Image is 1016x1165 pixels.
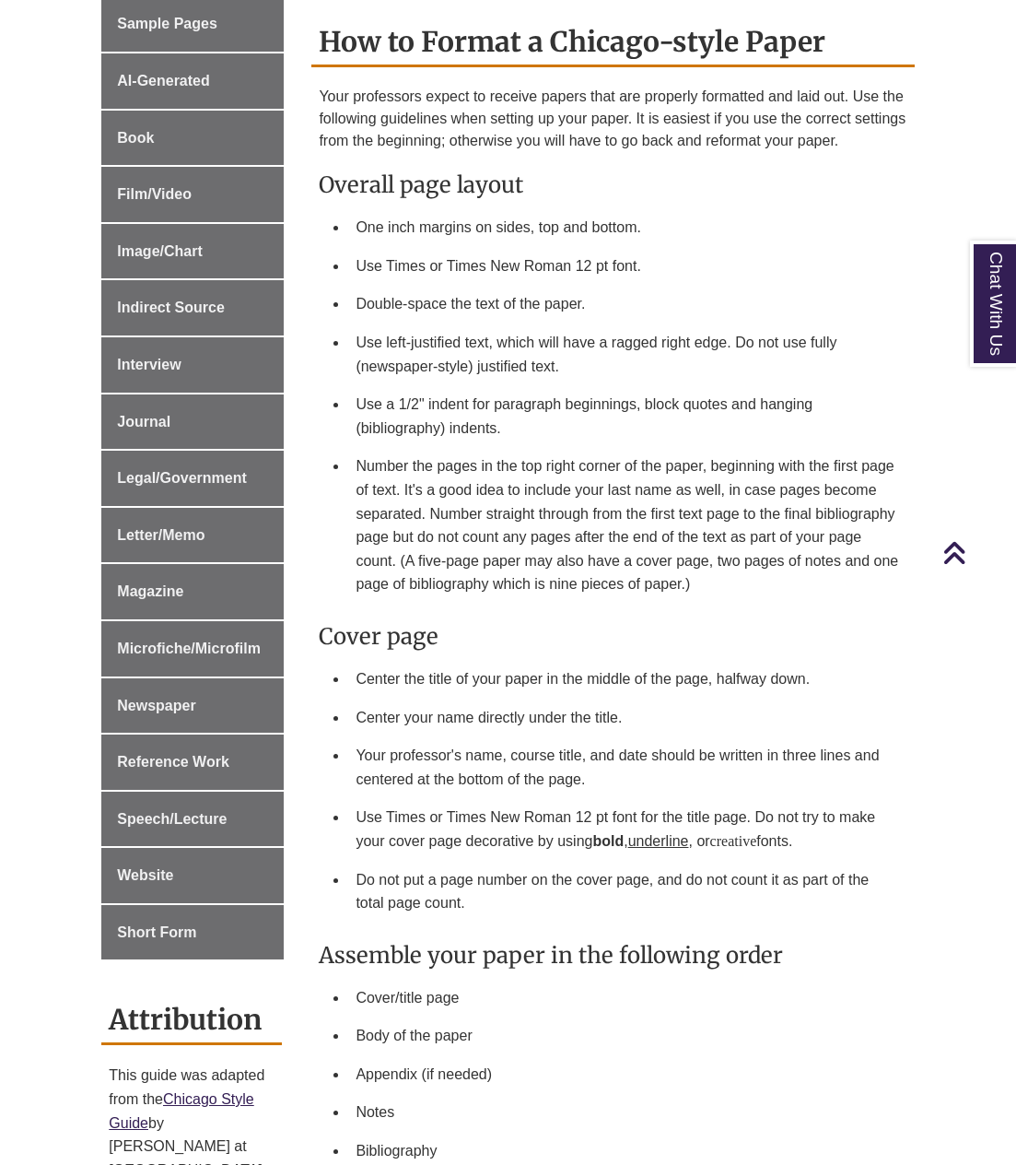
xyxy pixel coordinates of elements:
[348,247,906,286] li: Use Times or Times New Roman 12 pt font.
[117,641,261,656] span: Microfiche/Microfilm
[117,867,173,883] span: Website
[101,508,284,563] a: Letter/Memo
[319,941,906,970] h3: Assemble your paper in the following order
[348,699,906,737] li: Center your name directly under the title.
[117,414,170,430] span: Journal
[348,798,906,860] li: Use Times or Times New Roman 12 pt font for the title page. Do not try to make your cover page de...
[348,736,906,798] li: Your professor's name, course title, and date should be written in three lines and centered at th...
[942,540,1011,565] a: Back to Top
[348,660,906,699] li: Center the title of your paper in the middle of the page, halfway down.
[348,385,906,447] li: Use a 1/2" indent for paragraph beginnings, block quotes and hanging (bibliography) indents.
[101,678,284,734] a: Newspaper
[319,622,906,651] h3: Cover page
[348,979,906,1018] li: Cover/title page
[319,86,906,152] p: Your professors expect to receive papers that are properly formatted and laid out. Use the follow...
[101,451,284,506] a: Legal/Government
[101,621,284,677] a: Microfiche/Microfilm
[117,924,196,940] span: Short Form
[101,394,284,450] a: Journal
[348,447,906,604] li: Number the pages in the top right corner of the paper, beginning with the first page of text. It'...
[117,130,154,146] span: Book
[101,564,284,619] a: Magazine
[117,470,246,486] span: Legal/Government
[348,208,906,247] li: One inch margins on sides, top and bottom.
[117,754,229,770] span: Reference Work
[117,583,183,599] span: Magazine
[117,357,181,372] span: Interview
[101,735,284,790] a: Reference Work
[117,300,224,315] span: Indirect Source
[101,905,284,960] a: Short Form
[311,18,914,67] h2: How to Format a Chicago-style Paper
[117,73,209,88] span: AI-Generated
[101,792,284,847] a: Speech/Lecture
[101,337,284,393] a: Interview
[101,996,282,1045] h2: Attribution
[117,811,227,827] span: Speech/Lecture
[101,848,284,903] a: Website
[348,861,906,923] li: Do not put a page number on the cover page, and do not count it as part of the total page count.
[117,186,192,202] span: Film/Video
[101,111,284,166] a: Book
[628,833,689,849] span: underline
[348,1093,906,1132] li: Notes
[319,171,906,199] h3: Overall page layout
[117,243,202,259] span: Image/Chart
[101,224,284,279] a: Image/Chart
[117,698,195,713] span: Newspaper
[117,16,217,31] span: Sample Pages
[348,1055,906,1094] li: Appendix (if needed)
[109,1091,253,1131] a: Chicago Style Guide
[101,280,284,335] a: Indirect Source
[348,1017,906,1055] li: Body of the paper
[101,53,284,109] a: AI-Generated
[592,833,624,849] strong: bold
[710,833,757,849] span: creative
[101,167,284,222] a: Film/Video
[348,324,906,385] li: Use left-justified text, which will have a ragged right edge. Do not use fully (newspaper-style) ...
[117,527,204,543] span: Letter/Memo
[348,285,906,324] li: Double-space the text of the paper.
